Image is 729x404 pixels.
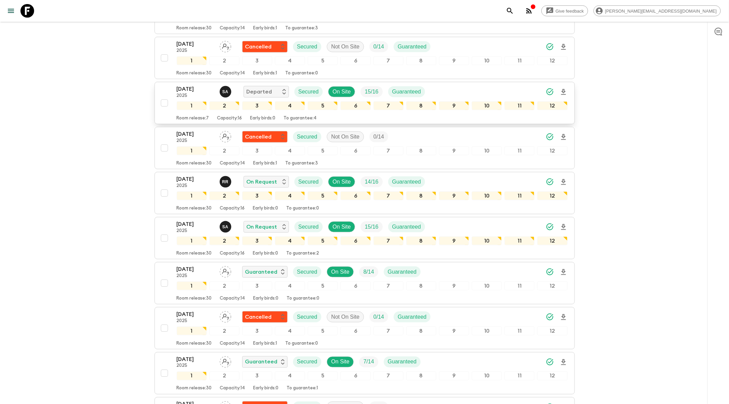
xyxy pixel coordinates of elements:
span: Suren Abeykoon [220,88,233,93]
button: menu [4,4,18,18]
div: 3 [242,236,272,245]
p: 2025 [177,363,214,369]
p: Secured [297,313,318,321]
p: Guaranteed [392,178,421,186]
p: Early birds: 0 [253,386,279,391]
p: Room release: 30 [177,386,212,391]
button: [DATE]2025Assign pack leaderFlash Pack cancellationSecuredNot On SiteTrip FillGuaranteed123456789... [155,307,575,349]
p: 2025 [177,138,214,144]
svg: Download Onboarding [559,43,568,51]
svg: Download Onboarding [559,88,568,96]
svg: Synced Successfully [546,133,554,141]
svg: Synced Successfully [546,88,554,96]
div: 10 [472,372,502,380]
p: To guarantee: 4 [284,116,317,121]
p: Early birds: 0 [253,251,278,256]
p: To guarantee: 0 [286,341,318,346]
div: 5 [308,327,338,335]
svg: Download Onboarding [559,178,568,186]
p: To guarantee: 2 [287,251,319,256]
svg: Download Onboarding [559,268,568,276]
div: Trip Fill [361,86,382,97]
p: Secured [297,268,318,276]
p: Guaranteed [398,43,427,51]
div: 2 [209,372,239,380]
p: [DATE] [177,130,214,138]
svg: Synced Successfully [546,43,554,51]
p: Capacity: 14 [220,71,245,76]
p: Room release: 7 [177,116,209,121]
div: 1 [177,146,207,155]
p: Secured [298,223,319,231]
div: Flash Pack cancellation [242,131,288,143]
div: [PERSON_NAME][EMAIL_ADDRESS][DOMAIN_NAME] [594,5,721,16]
p: Room release: 30 [177,251,212,256]
div: Trip Fill [369,131,388,142]
svg: Synced Successfully [546,178,554,186]
p: Capacity: 16 [220,206,245,211]
div: 4 [275,327,305,335]
div: 3 [242,327,272,335]
p: On Site [331,358,349,366]
p: Secured [297,358,318,366]
p: Early birds: 1 [253,341,277,346]
div: 2 [209,236,239,245]
div: 11 [505,372,535,380]
div: 11 [505,56,535,65]
p: On Request [247,223,277,231]
p: 0 / 14 [374,43,384,51]
p: Room release: 30 [177,71,212,76]
div: 11 [505,327,535,335]
p: [DATE] [177,40,214,48]
div: 1 [177,372,207,380]
svg: Synced Successfully [546,268,554,276]
button: RR [220,176,233,188]
p: 2025 [177,183,214,189]
p: Room release: 30 [177,206,212,211]
button: [DATE]2025Assign pack leaderFlash Pack cancellationSecuredNot On SiteTrip FillGuaranteed123456789... [155,37,575,79]
div: 12 [537,56,567,65]
p: 2025 [177,318,214,324]
p: 8 / 14 [363,268,374,276]
span: Give feedback [552,9,588,14]
div: 8 [406,101,436,110]
div: 6 [340,236,370,245]
p: 14 / 16 [365,178,378,186]
div: 12 [537,372,567,380]
div: 12 [537,327,567,335]
p: Not On Site [331,313,360,321]
svg: Synced Successfully [546,313,554,321]
div: 3 [242,56,272,65]
div: 7 [374,236,404,245]
p: Secured [298,178,319,186]
div: 7 [374,101,404,110]
div: 6 [340,191,370,200]
div: 2 [209,282,239,290]
p: [DATE] [177,265,214,273]
div: 8 [406,56,436,65]
button: [DATE]2025Suren AbeykoonDepartedSecuredOn SiteTrip FillGuaranteed123456789101112Room release:7Cap... [155,82,575,124]
div: 2 [209,56,239,65]
span: Suren Abeykoon [220,223,233,229]
div: 9 [439,282,469,290]
div: 9 [439,56,469,65]
p: Guaranteed [392,223,421,231]
p: Cancelled [245,133,272,141]
div: 9 [439,191,469,200]
div: 7 [374,282,404,290]
div: 10 [472,56,502,65]
div: Secured [293,41,322,52]
div: Trip Fill [359,266,378,277]
div: 3 [242,101,272,110]
div: Not On Site [327,312,364,322]
div: 1 [177,101,207,110]
div: 2 [209,146,239,155]
p: Early birds: 0 [253,296,279,301]
div: 4 [275,372,305,380]
div: 8 [406,191,436,200]
p: Not On Site [331,133,360,141]
div: 2 [209,191,239,200]
div: 10 [472,236,502,245]
div: 6 [340,372,370,380]
div: 8 [406,236,436,245]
